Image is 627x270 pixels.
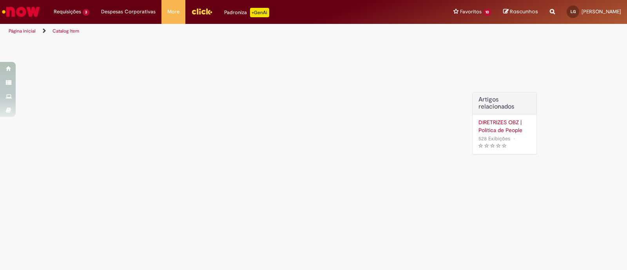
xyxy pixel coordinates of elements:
[512,133,516,144] span: •
[83,9,89,16] span: 3
[101,8,156,16] span: Despesas Corporativas
[53,28,79,34] a: Catalog Item
[571,9,576,14] span: LG
[510,8,538,15] span: Rascunhos
[483,9,491,16] span: 10
[478,118,531,134] a: DIRETRIZES OBZ | Política de People
[224,8,269,17] div: Padroniza
[6,24,412,38] ul: Trilhas de página
[9,28,36,34] a: Página inicial
[460,8,482,16] span: Favoritos
[478,135,510,142] span: 528 Exibições
[503,8,538,16] a: Rascunhos
[250,8,269,17] p: +GenAi
[582,8,621,15] span: [PERSON_NAME]
[191,5,212,17] img: click_logo_yellow_360x200.png
[167,8,179,16] span: More
[54,8,81,16] span: Requisições
[1,4,41,20] img: ServiceNow
[478,96,531,110] h3: Artigos relacionados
